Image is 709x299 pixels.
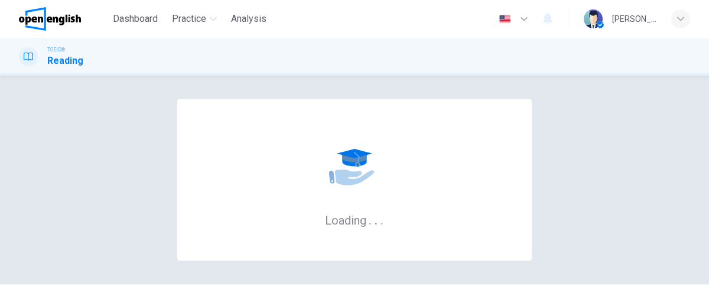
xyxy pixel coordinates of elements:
[226,8,271,30] button: Analysis
[172,12,206,26] span: Practice
[497,15,512,24] img: en
[113,12,158,26] span: Dashboard
[108,8,162,30] button: Dashboard
[47,45,65,54] span: TOEIC®
[19,7,81,31] img: OpenEnglish logo
[368,209,372,229] h6: .
[325,212,384,227] h6: Loading
[584,9,603,28] img: Profile picture
[380,209,384,229] h6: .
[47,54,83,68] h1: Reading
[374,209,378,229] h6: .
[231,12,266,26] span: Analysis
[167,8,222,30] button: Practice
[19,7,108,31] a: OpenEnglish logo
[612,12,657,26] div: [PERSON_NAME]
